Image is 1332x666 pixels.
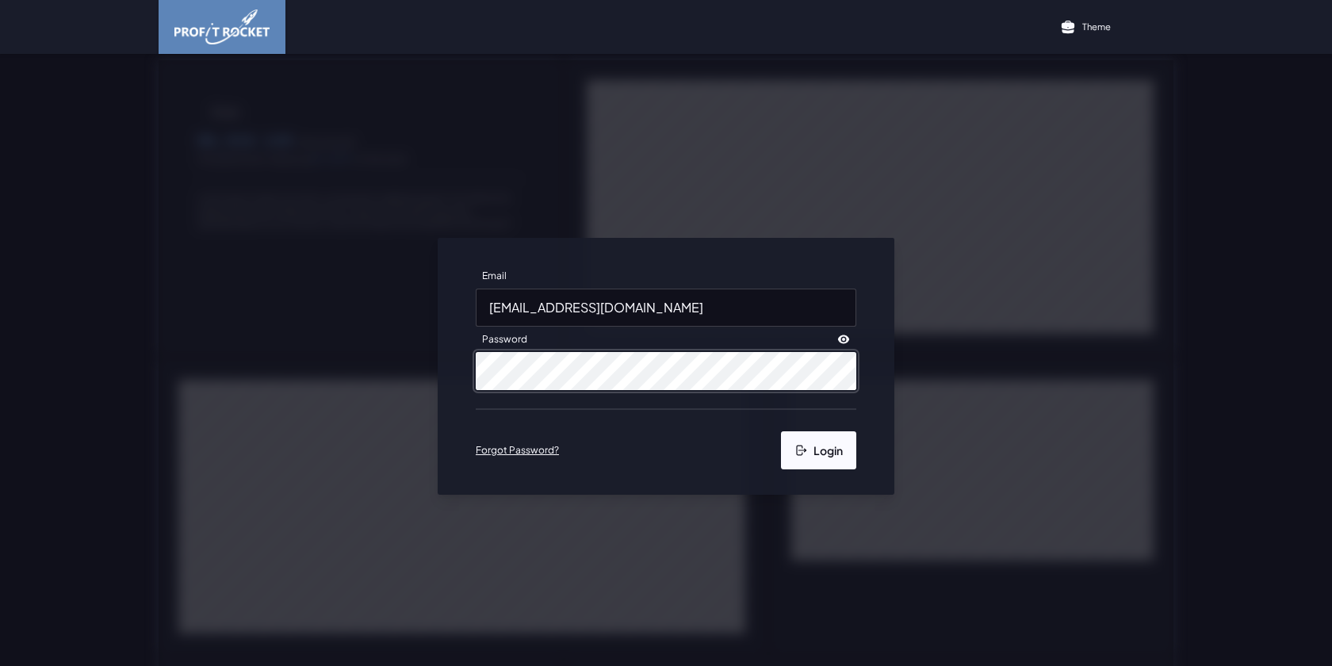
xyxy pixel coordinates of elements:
a: Forgot Password? [476,444,559,457]
img: image [174,10,270,44]
p: Theme [1082,21,1111,33]
button: Login [781,431,856,469]
label: Email [476,263,513,289]
label: Password [476,327,534,352]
